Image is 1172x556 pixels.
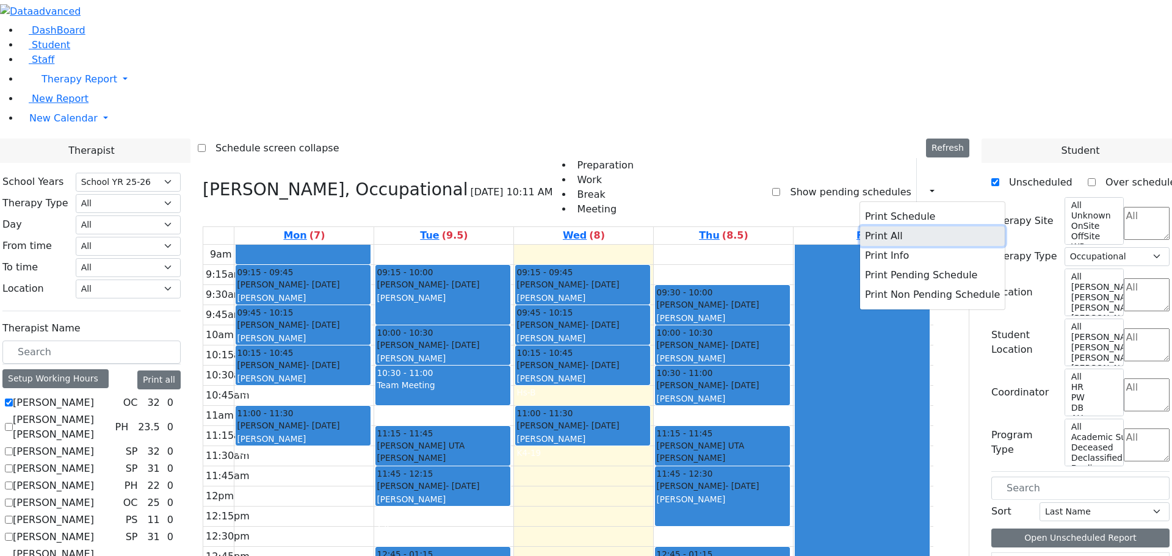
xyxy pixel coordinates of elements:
input: Search [2,341,181,364]
option: [PERSON_NAME] 4 [1070,342,1116,353]
div: [PERSON_NAME] [237,332,369,344]
label: School Years [2,175,63,189]
div: PH [110,420,133,435]
button: Print all [137,370,181,389]
div: [PERSON_NAME] [656,379,788,391]
div: 12pm [203,489,236,504]
div: 0 [165,530,176,544]
span: 09:45 - 10:15 [516,306,573,319]
span: 09:15 - 09:45 [237,266,293,278]
div: OC [118,496,143,510]
button: Refresh [926,139,969,157]
button: Print Non Pending Schedule [860,285,1005,305]
div: [PERSON_NAME] [377,292,508,304]
div: [PERSON_NAME] ([PERSON_NAME]) [656,452,788,477]
div: [PERSON_NAME] [377,278,508,291]
span: - [DATE] [306,421,339,430]
div: [PERSON_NAME] [237,278,369,291]
span: [PERSON_NAME] UTA [656,439,744,452]
label: (8.5) [722,228,748,243]
div: Hs-B [516,386,648,399]
span: 09:15 - 09:45 [516,266,573,278]
a: August 22, 2025 [854,227,873,244]
option: [PERSON_NAME] 2 [1070,313,1116,323]
label: Therapy Type [2,196,68,211]
div: 0 [165,420,176,435]
textarea: Search [1124,428,1170,461]
div: 0 [165,496,176,510]
span: 11:00 - 11:30 [516,407,573,419]
option: OnSite [1070,221,1116,231]
span: 09:15 - 10:00 [377,266,433,278]
span: 10:00 - 10:30 [656,327,712,339]
span: - [DATE] [446,481,479,491]
button: Print Schedule [860,207,1005,226]
span: - [DATE] [585,360,619,370]
option: Unknown [1070,211,1116,221]
option: All [1070,322,1116,332]
div: 23.5 [136,420,162,435]
div: [PERSON_NAME] [516,332,648,344]
div: 12:30pm [203,529,252,544]
span: New Report [32,93,89,104]
div: [PERSON_NAME] [377,505,508,518]
label: Unscheduled [999,173,1073,192]
div: [PERSON_NAME] [377,339,508,351]
span: Therapy Report [42,73,117,85]
button: Print Pending Schedule [860,265,1005,285]
span: 11:15 - 11:45 [377,427,433,439]
label: [PERSON_NAME] [13,478,94,493]
label: From time [2,239,52,253]
option: Deceased [1070,442,1116,453]
div: 0 [165,478,176,493]
a: Student [20,39,70,51]
a: August 18, 2025 [281,227,327,244]
div: SP [121,530,143,544]
div: 31 [145,530,162,544]
span: 11:45 - 12:30 [656,468,712,480]
div: 25 [145,496,162,510]
div: Hs-B [237,386,369,399]
textarea: Search [1124,328,1170,361]
label: Day [2,217,22,232]
div: OC [118,395,143,410]
div: 11am [203,408,236,423]
div: [PERSON_NAME] [516,419,648,431]
a: New Calendar [20,106,1172,131]
option: All [1070,422,1116,432]
span: [DATE] 10:11 AM [470,185,552,200]
div: [PERSON_NAME] [237,359,369,371]
a: Staff [20,54,54,65]
div: [PERSON_NAME] [516,292,648,304]
span: 10:00 - 10:30 [377,327,433,339]
div: 0 [165,444,176,459]
span: - [DATE] [585,421,619,430]
div: [PERSON_NAME] [656,312,788,324]
div: SP [121,444,143,459]
option: [PERSON_NAME] 5 [1070,332,1116,342]
option: DB [1070,403,1116,413]
div: PH [120,478,143,493]
textarea: Search [1124,278,1170,311]
textarea: Search [1124,378,1170,411]
div: [PERSON_NAME] [516,372,648,385]
label: Location [2,281,44,296]
span: - [DATE] [446,280,479,289]
span: - [DATE] [306,280,339,289]
a: DashBoard [20,24,85,36]
div: [PERSON_NAME] [656,339,788,351]
div: [PERSON_NAME] ([PERSON_NAME]) [377,452,508,477]
label: [PERSON_NAME] [13,513,94,527]
li: Meeting [573,202,634,217]
span: - [DATE] [725,340,759,350]
button: Print All [860,226,1005,246]
label: (7) [309,228,325,243]
div: K4-19 [516,447,648,459]
label: [PERSON_NAME] [13,444,94,459]
label: [PERSON_NAME] [13,461,94,476]
label: Therapy Site [991,214,1054,228]
label: (8) [589,228,605,243]
option: [PERSON_NAME] 4 [1070,292,1116,303]
div: [PERSON_NAME] [656,493,788,505]
div: [PERSON_NAME] [237,319,369,331]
